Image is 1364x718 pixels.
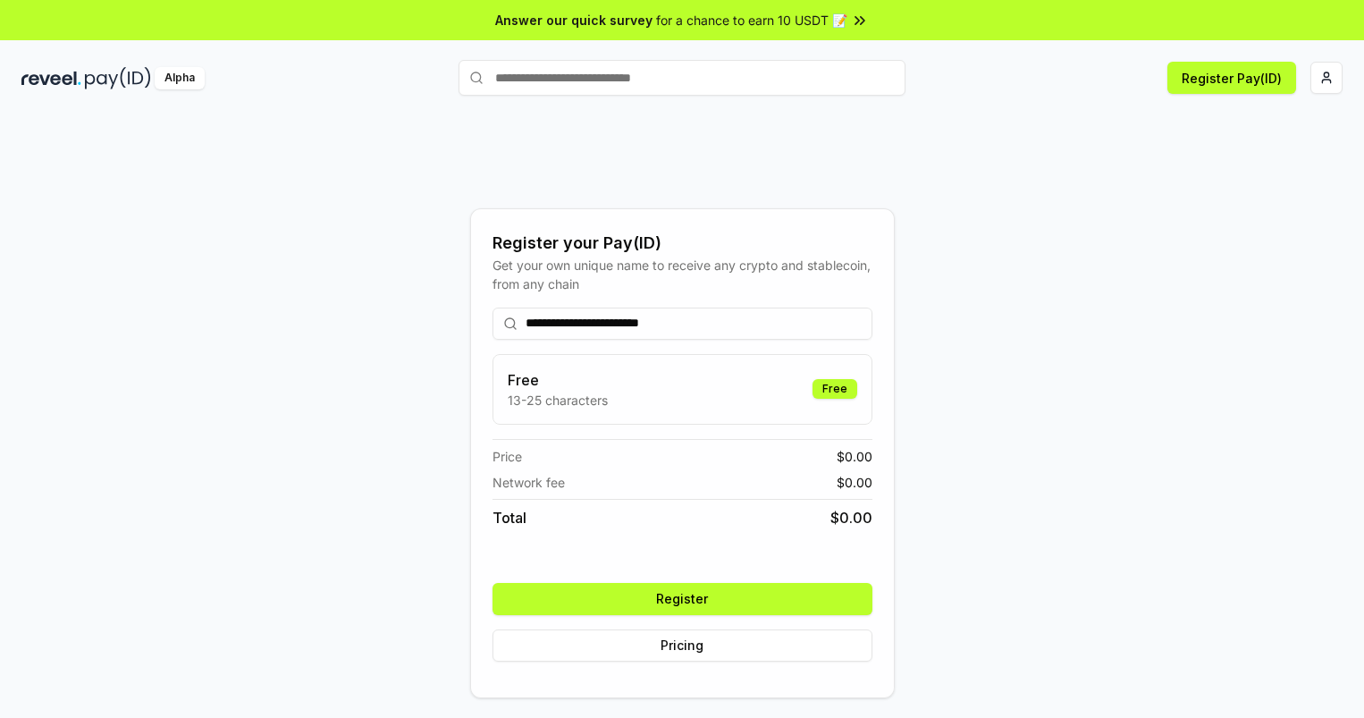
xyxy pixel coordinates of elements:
[493,447,522,466] span: Price
[493,256,872,293] div: Get your own unique name to receive any crypto and stablecoin, from any chain
[813,379,857,399] div: Free
[837,473,872,492] span: $ 0.00
[21,67,81,89] img: reveel_dark
[830,507,872,528] span: $ 0.00
[85,67,151,89] img: pay_id
[493,473,565,492] span: Network fee
[508,391,608,410] p: 13-25 characters
[493,507,526,528] span: Total
[837,447,872,466] span: $ 0.00
[1167,62,1296,94] button: Register Pay(ID)
[493,629,872,662] button: Pricing
[493,231,872,256] div: Register your Pay(ID)
[656,11,847,30] span: for a chance to earn 10 USDT 📝
[493,583,872,615] button: Register
[495,11,653,30] span: Answer our quick survey
[508,369,608,391] h3: Free
[155,67,205,89] div: Alpha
